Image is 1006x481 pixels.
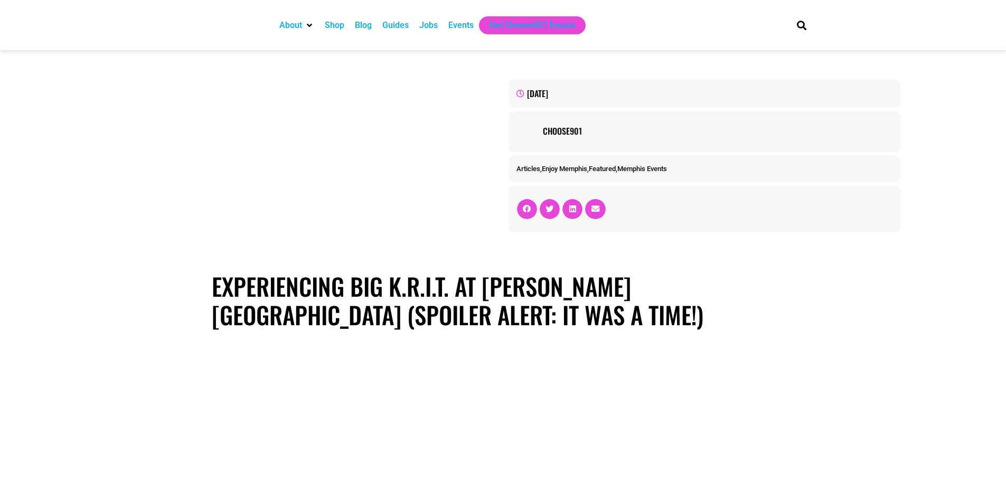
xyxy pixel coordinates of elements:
[516,165,540,173] a: Articles
[517,199,537,219] div: Share on facebook
[274,16,779,34] nav: Main nav
[585,199,605,219] div: Share on email
[325,19,344,32] a: Shop
[419,19,438,32] a: Jobs
[562,199,582,219] div: Share on linkedin
[543,125,892,137] a: Choose901
[540,199,560,219] div: Share on twitter
[793,16,810,34] div: Search
[279,19,302,32] a: About
[516,165,667,173] span: , , ,
[589,165,616,173] a: Featured
[355,19,372,32] a: Blog
[212,272,794,329] h1: Experiencing Big K.R.I.T. at [PERSON_NAME][GEOGRAPHIC_DATA] (Spoiler Alert: It was a time!)
[490,19,575,32] a: Get Choose901 Emails
[516,119,538,140] img: Picture of Choose901
[382,19,409,32] a: Guides
[617,165,667,173] a: Memphis Events
[527,87,548,100] time: [DATE]
[274,16,319,34] div: About
[448,19,474,32] a: Events
[542,165,587,173] a: Enjoy Memphis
